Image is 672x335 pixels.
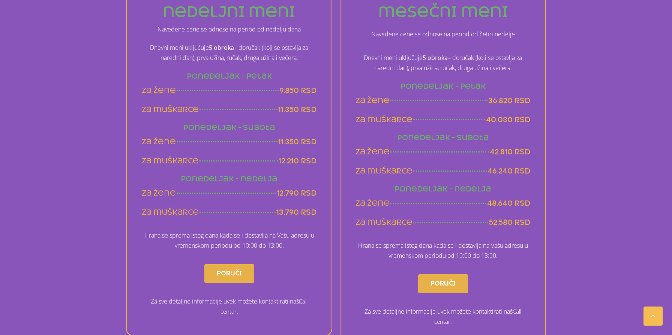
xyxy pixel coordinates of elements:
[430,278,456,290] span: Poruči
[279,86,316,95] span: 9.850 rsd
[209,43,234,52] strong: 5 obroka
[142,188,176,198] span: za žene
[142,73,316,80] h4: Ponedeljak - Petak
[142,105,199,114] span: za muškarce
[355,29,530,39] p: Navedene cene se odnose na period od četiri nedelje
[142,43,316,63] p: Dnevni meni uključuje – doručak (koji se ostavlja za naredni dan), prva užina, ručak, druga užina...
[142,137,176,147] span: za žene
[278,105,316,114] span: 11.350 rsd
[355,5,530,19] h3: mesečni meni
[355,53,530,73] p: Dnevni meni uključuje – doručak (koji se ostavlja za naredni dan), prva užina, ručak, druga užina...
[355,166,412,176] span: za muškarce
[355,83,530,90] h4: Ponedeljak - Petak
[355,115,412,124] span: za muškarce
[142,156,199,166] span: za muškarce
[277,188,316,198] span: 12.790 rsd
[142,296,316,317] p: Za sve detaljne informacije uvek možete kontaktirati naš .
[355,218,412,227] span: za muškarce
[142,230,316,251] p: Hrana se sprema istog dana kada se i dostavlja na Vašu adresu u vremenskom periodu od 10:00 do 13...
[488,96,530,105] span: 36.820 rsd
[423,54,448,62] strong: 5 obroka
[418,274,468,293] a: Poruči
[355,185,530,193] h4: Ponedeljak - nedelja
[142,208,199,217] span: za muškarce
[355,147,390,157] span: za žene
[489,218,530,227] span: 52.580 rsd
[278,137,316,147] span: 11.350 rsd
[204,264,254,283] a: Poruči
[355,241,530,261] p: Hrana se sprema istog dana kada se i dostavlja na Vašu adresu u vremenskom periodu od 10:00 do 13...
[279,156,316,166] span: 12.210 rsd
[142,25,316,33] div: Navedene cene se odnose na period od nedelju dana
[142,5,316,19] h3: nedeljni meni
[355,134,530,141] h4: Ponedeljak - Subota
[142,175,316,182] h4: Ponedeljak - nedelja
[490,147,530,157] span: 42.810 rsd
[486,115,530,124] span: 40.030 rsd
[217,268,242,280] span: Poruči
[142,86,176,95] span: za žene
[487,166,530,176] span: 46.240 rsd
[355,307,530,327] p: Za sve detaljne informacije uvek možete kontaktirati naš .
[142,124,316,131] h4: Ponedeljak - Subota
[276,208,316,217] span: 13.790 rsd
[355,199,390,208] span: za žene
[487,199,530,208] span: 48.640 rsd
[355,96,390,105] span: za žene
